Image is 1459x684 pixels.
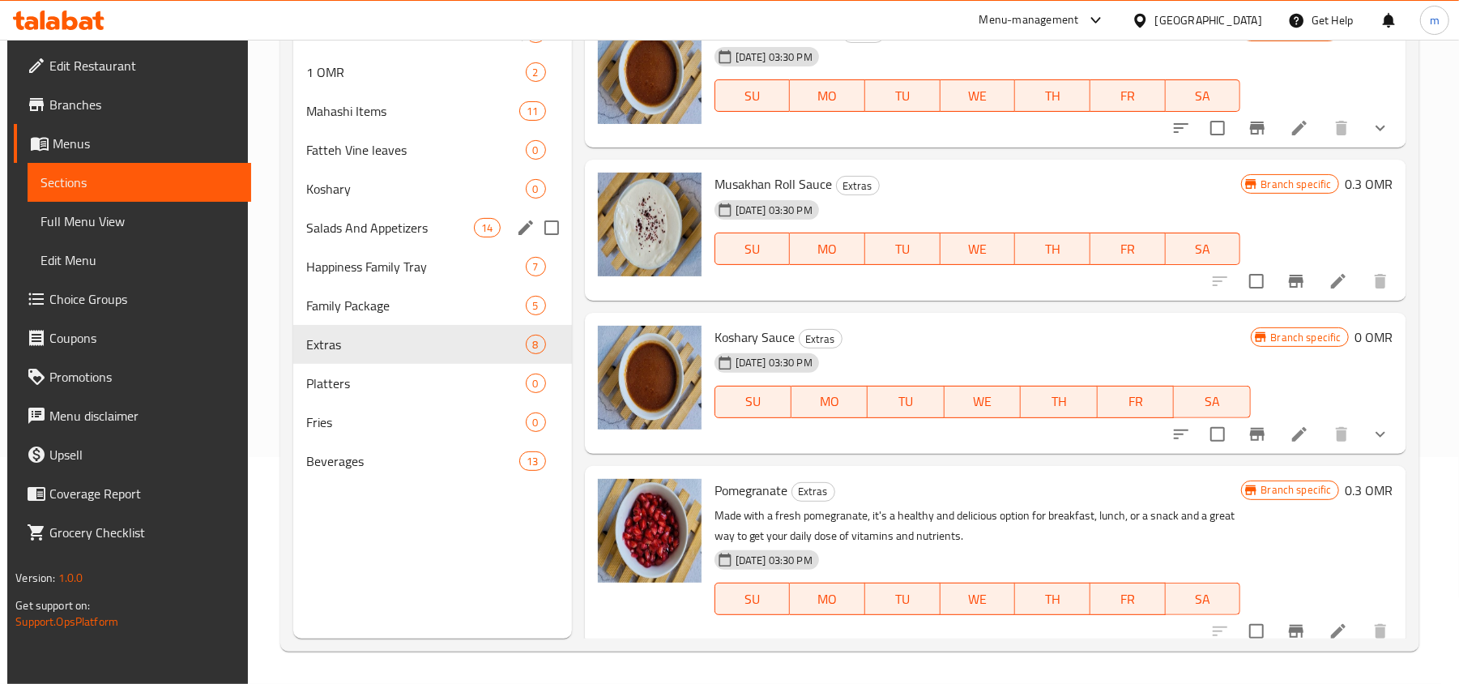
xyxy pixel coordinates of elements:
div: Happiness Family Tray7 [293,247,571,286]
button: SA [1174,386,1250,418]
span: Branch specific [1255,482,1338,498]
span: Pomegranate [715,478,788,502]
button: FR [1090,583,1166,615]
span: Grocery Checklist [49,523,238,542]
span: Mahashi Items [306,101,519,121]
span: 1.0.0 [58,567,83,588]
div: 1 OMR2 [293,53,571,92]
div: Extras [306,335,525,354]
button: MO [790,583,865,615]
img: Koshary Sauce [598,326,702,430]
button: edit [514,216,538,240]
button: WE [941,583,1016,615]
span: SU [722,84,784,108]
span: [DATE] 03:30 PM [729,203,819,218]
a: Promotions [14,357,251,396]
button: sort-choices [1162,415,1201,454]
span: 0 [527,182,545,197]
span: Branch specific [1255,177,1338,192]
span: TH [1022,84,1084,108]
span: Version: [15,567,55,588]
span: Full Menu View [41,212,238,231]
button: TH [1015,583,1090,615]
div: [GEOGRAPHIC_DATA] [1155,11,1262,29]
div: items [526,179,546,199]
span: WE [951,390,1014,413]
button: FR [1098,386,1174,418]
span: 0 [527,415,545,430]
div: items [526,296,546,315]
div: Family Package [306,296,525,315]
img: Special Mahashi Sauce [598,20,702,124]
span: Edit Menu [41,250,238,270]
span: Menus [53,134,238,153]
div: Platters [306,374,525,393]
svg: Show Choices [1371,425,1390,444]
div: Family Package5 [293,286,571,325]
div: Beverages [306,451,519,471]
span: Choice Groups [49,289,238,309]
div: items [526,374,546,393]
span: SU [722,390,785,413]
a: Edit Menu [28,241,251,280]
span: Edit Restaurant [49,56,238,75]
span: 14 [475,220,499,236]
span: MO [796,588,859,611]
span: WE [947,237,1009,261]
span: FR [1097,588,1159,611]
span: Extras [837,177,879,195]
img: Musakhan Roll Sauce [598,173,702,276]
button: FR [1090,79,1166,112]
span: 0 [527,143,545,158]
span: Select to update [1201,111,1235,145]
span: Happiness Family Tray [306,257,525,276]
a: Menus [14,124,251,163]
span: Branch specific [1265,330,1348,345]
span: 5 [527,298,545,314]
span: Menu disclaimer [49,406,238,425]
span: Upsell [49,445,238,464]
span: MO [796,84,859,108]
div: items [519,101,545,121]
button: TU [865,79,941,112]
a: Coverage Report [14,474,251,513]
a: Edit menu item [1290,425,1309,444]
span: TU [872,84,934,108]
span: Coverage Report [49,484,238,503]
a: Coupons [14,318,251,357]
button: SU [715,386,791,418]
span: 1 OMR [306,62,525,82]
span: Musakhan Roll Sauce [715,172,833,196]
button: Branch-specific-item [1238,415,1277,454]
span: SA [1180,390,1244,413]
button: MO [791,386,868,418]
span: Koshary [306,179,525,199]
div: Fatteh Vine leaves [306,140,525,160]
nav: Menu sections [293,7,571,487]
div: items [526,335,546,354]
span: [DATE] 03:30 PM [729,355,819,370]
h6: 0.3 OMR [1346,479,1393,502]
a: Edit Restaurant [14,46,251,85]
button: Branch-specific-item [1238,109,1277,147]
div: items [526,257,546,276]
div: Koshary0 [293,169,571,208]
div: Beverages13 [293,442,571,481]
span: 11 [520,104,544,119]
button: SU [715,79,791,112]
button: TU [865,233,941,265]
button: SA [1166,79,1241,112]
div: items [526,413,546,432]
button: Branch-specific-item [1277,612,1316,651]
button: show more [1361,109,1400,147]
button: SU [715,583,791,615]
span: Extras [800,330,842,348]
button: delete [1361,262,1400,301]
span: Sections [41,173,238,192]
div: Mahashi Items11 [293,92,571,130]
a: Edit menu item [1329,622,1348,641]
